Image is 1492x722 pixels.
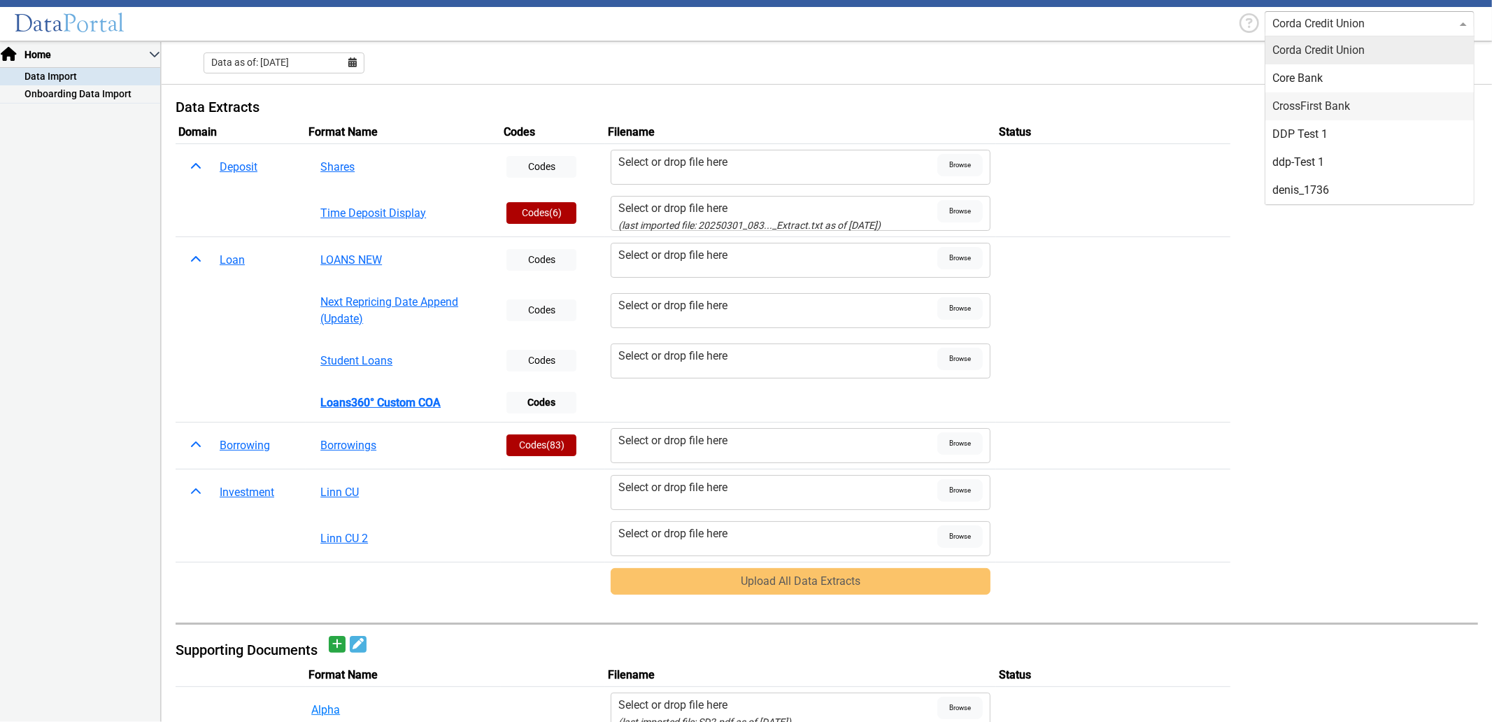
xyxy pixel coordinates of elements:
[996,664,1230,687] th: Status
[14,8,63,38] span: Data
[618,154,937,171] div: Select or drop file here
[937,479,983,502] span: Browse
[350,636,367,653] button: Edit document
[501,121,605,144] th: Codes
[506,156,576,178] button: Codes
[1265,120,1474,148] div: DDP Test 1
[320,395,441,411] b: Loans360° Custom COA
[311,247,495,274] button: LOANS NEW
[176,121,306,144] th: Domain
[211,154,267,180] button: Deposit
[546,439,564,451] span: (83)
[176,642,323,658] h5: Supporting Documents
[329,636,346,653] button: Add document
[63,8,125,38] span: Portal
[618,525,937,542] div: Select or drop file here
[311,289,495,332] button: Next Repricing Date Append (Update)
[1265,148,1474,176] div: ddp-Test 1
[506,350,576,371] button: Codes
[506,434,576,456] button: Codes(83)
[176,99,1478,115] h5: Data Extracts
[506,392,576,413] button: Codes
[618,479,937,496] div: Select or drop file here
[311,702,495,719] button: Alpha
[176,121,1478,600] table: Uploads
[618,220,881,231] small: 20250301_083048_000.Darling_Consulting_Time_Deposits_Certificates_Extract.txt
[937,432,983,455] span: Browse
[937,200,983,222] span: Browse
[618,432,937,449] div: Select or drop file here
[618,297,937,314] div: Select or drop file here
[306,121,501,144] th: Format Name
[311,154,495,180] button: Shares
[211,247,254,274] button: Loan
[937,154,983,176] span: Browse
[996,121,1230,144] th: Status
[937,348,983,370] span: Browse
[549,207,562,218] span: (6)
[605,664,996,687] th: Filename
[1265,36,1474,64] div: Corda Credit Union
[311,200,495,227] button: Time Deposit Display
[1265,36,1474,204] div: Options List
[605,121,996,144] th: Filename
[618,348,937,364] div: Select or drop file here
[937,247,983,269] span: Browse
[506,299,576,321] button: Codes
[1265,64,1474,92] div: Core Bank
[527,397,555,408] b: Codes
[306,664,501,687] th: Format Name
[1265,11,1475,36] ng-select: Corda Credit Union
[1265,92,1474,120] div: CrossFirst Bank
[506,202,576,224] button: Codes(6)
[618,200,937,217] div: Select or drop file here
[618,697,937,714] div: Select or drop file here
[311,479,495,506] button: Linn CU
[311,432,495,459] button: Borrowings
[937,525,983,548] span: Browse
[211,55,289,70] span: Data as of: [DATE]
[23,48,149,62] span: Home
[937,697,983,719] span: Browse
[1265,176,1474,204] div: denis_1736
[506,249,576,271] button: Codes
[311,390,450,416] button: Loans360° Custom COA
[618,247,937,264] div: Select or drop file here
[937,297,983,320] span: Browse
[311,525,495,552] button: Linn CU 2
[211,432,279,459] button: Borrowing
[211,479,283,506] button: Investment
[311,348,495,374] button: Student Loans
[1234,10,1265,38] div: Help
